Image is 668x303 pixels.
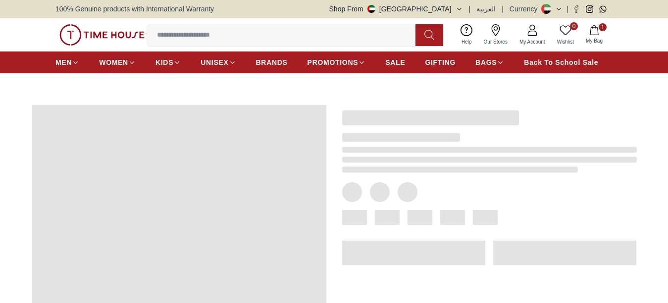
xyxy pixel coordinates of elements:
span: GIFTING [425,57,456,67]
img: United Arab Emirates [367,5,375,13]
span: KIDS [155,57,173,67]
span: Back To School Sale [524,57,598,67]
span: WOMEN [99,57,128,67]
span: | [566,4,568,14]
span: | [469,4,471,14]
button: Shop From[GEOGRAPHIC_DATA] [329,4,463,14]
a: BAGS [475,53,504,71]
span: | [502,4,504,14]
span: BRANDS [256,57,288,67]
span: SALE [385,57,405,67]
button: 1My Bag [580,23,609,47]
a: WOMEN [99,53,136,71]
span: Wishlist [553,38,578,46]
a: 0Wishlist [551,22,580,48]
span: 0 [570,22,578,30]
a: MEN [55,53,79,71]
a: Whatsapp [599,5,607,13]
span: 1 [599,23,607,31]
a: Help [456,22,478,48]
span: BAGS [475,57,497,67]
a: BRANDS [256,53,288,71]
span: My Bag [582,37,607,45]
span: 100% Genuine products with International Warranty [55,4,214,14]
a: UNISEX [201,53,236,71]
a: Back To School Sale [524,53,598,71]
a: Our Stores [478,22,514,48]
a: Instagram [586,5,593,13]
span: PROMOTIONS [308,57,359,67]
a: Facebook [572,5,580,13]
span: UNISEX [201,57,228,67]
a: GIFTING [425,53,456,71]
button: العربية [476,4,496,14]
span: MEN [55,57,72,67]
div: Currency [510,4,542,14]
a: KIDS [155,53,181,71]
span: Help [458,38,476,46]
img: ... [59,24,145,46]
span: My Account [515,38,549,46]
a: SALE [385,53,405,71]
a: PROMOTIONS [308,53,366,71]
span: Our Stores [480,38,512,46]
